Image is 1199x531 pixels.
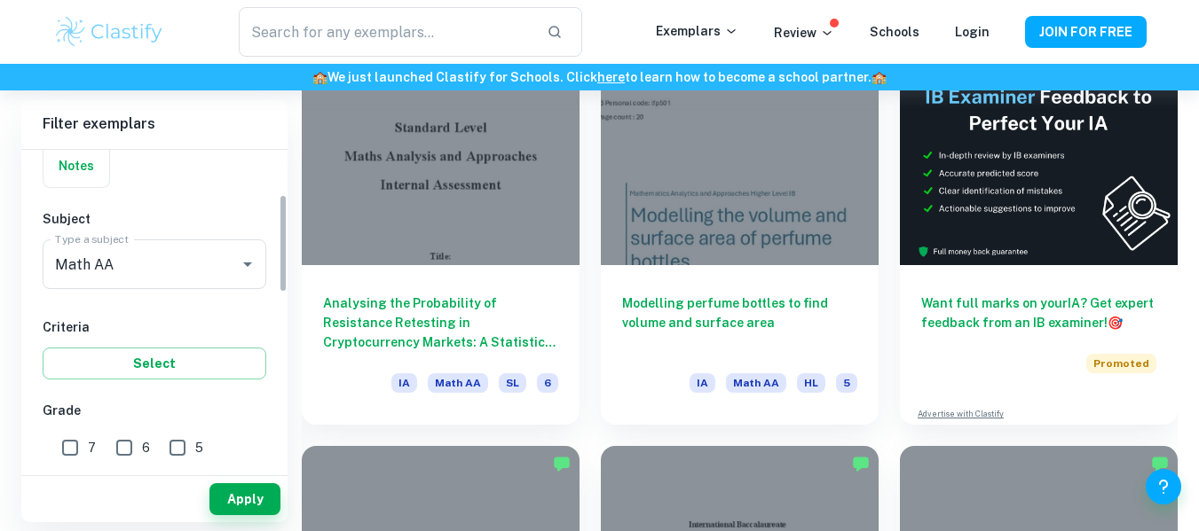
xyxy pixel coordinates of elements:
[955,25,990,39] a: Login
[53,14,166,50] img: Clastify logo
[43,144,109,187] button: Notes
[43,401,266,420] h6: Grade
[1025,16,1147,48] button: JOIN FOR FREE
[656,21,738,41] p: Exemplars
[4,67,1195,87] h6: We just launched Clastify for Schools. Click to learn how to become a school partner.
[597,70,625,84] a: here
[1108,316,1123,330] span: 🎯
[302,57,580,425] a: Analysing the Probability of Resistance Retesting in Cryptocurrency Markets: A Statistical Approa...
[852,455,870,472] img: Marked
[1086,354,1156,373] span: Promoted
[499,373,526,393] span: SL
[323,293,558,352] h6: Analysing the Probability of Resistance Retesting in Cryptocurrency Markets: A Statistical Approa...
[391,373,417,393] span: IA
[537,373,558,393] span: 6
[836,373,857,393] span: 5
[142,438,150,457] span: 6
[601,57,879,425] a: Modelling perfume bottles to find volume and surface areaIAMath AAHL5
[921,293,1156,332] h6: Want full marks on your IA ? Get expert feedback from an IB examiner!
[900,57,1178,265] img: Thumbnail
[43,347,266,379] button: Select
[428,373,488,393] span: Math AA
[239,7,532,57] input: Search for any exemplars...
[55,231,129,246] label: Type a subject
[870,25,919,39] a: Schools
[774,23,834,43] p: Review
[21,99,288,149] h6: Filter exemplars
[690,373,715,393] span: IA
[235,252,260,277] button: Open
[209,483,280,515] button: Apply
[553,455,571,472] img: Marked
[43,209,266,229] h6: Subject
[1146,469,1181,504] button: Help and Feedback
[872,70,887,84] span: 🏫
[312,70,327,84] span: 🏫
[797,373,825,393] span: HL
[726,373,786,393] span: Math AA
[195,438,203,457] span: 5
[43,317,266,337] h6: Criteria
[622,293,857,352] h6: Modelling perfume bottles to find volume and surface area
[88,438,96,457] span: 7
[918,408,1004,420] a: Advertise with Clastify
[900,57,1178,425] a: Want full marks on yourIA? Get expert feedback from an IB examiner!PromotedAdvertise with Clastify
[1151,455,1169,472] img: Marked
